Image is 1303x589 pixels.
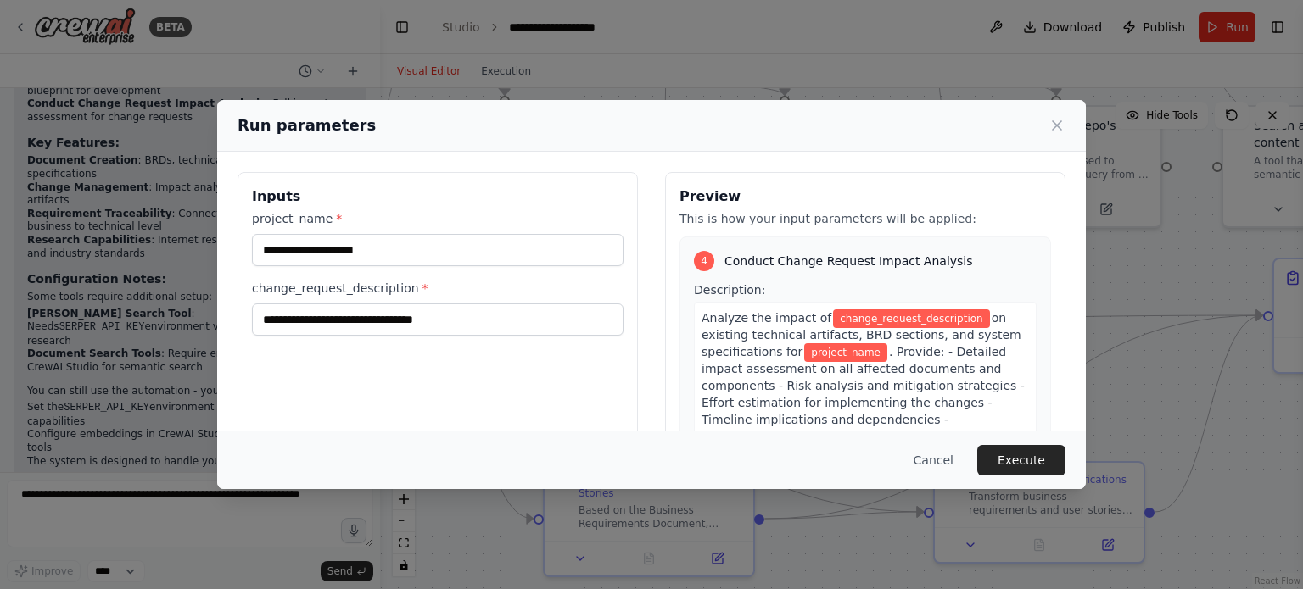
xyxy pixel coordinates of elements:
[252,210,624,227] label: project_name
[252,186,624,207] h3: Inputs
[252,280,624,297] label: change_request_description
[694,283,765,297] span: Description:
[702,345,1025,494] span: . Provide: - Detailed impact assessment on all affected documents and components - Risk analysis ...
[900,445,967,475] button: Cancel
[679,210,1051,227] p: This is how your input parameters will be applied:
[238,114,376,137] h2: Run parameters
[724,253,973,269] span: Conduct Change Request Impact Analysis
[702,311,831,325] span: Analyze the impact of
[679,186,1051,207] h3: Preview
[833,309,990,328] span: Variable: change_request_description
[977,445,1065,475] button: Execute
[702,311,1021,358] span: on existing technical artifacts, BRD sections, and system specifications for
[804,343,887,362] span: Variable: project_name
[694,251,714,271] div: 4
